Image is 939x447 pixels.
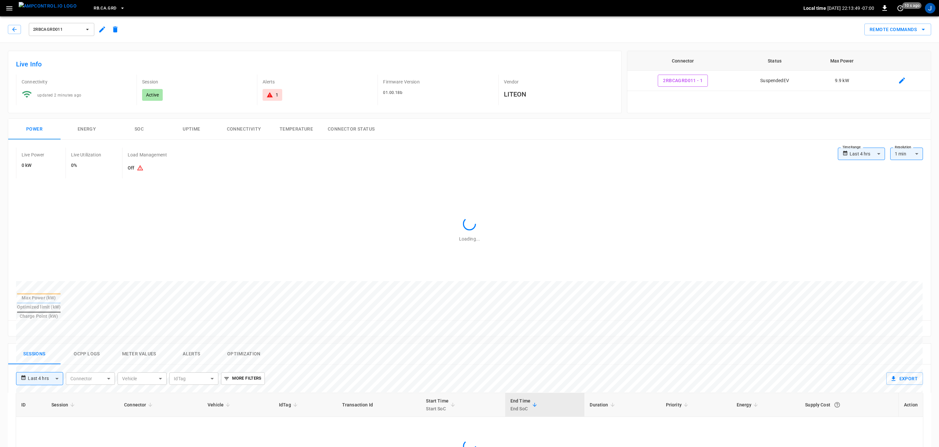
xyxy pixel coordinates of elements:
button: Ocpp logs [61,344,113,365]
label: Resolution [895,145,911,150]
h6: 0 kW [22,162,45,169]
h6: LITEON [504,89,614,99]
div: Last 4 hrs [850,148,885,160]
div: Last 4 hrs [28,372,63,385]
h6: 0% [71,162,101,169]
h6: Off [128,162,167,174]
span: End TimeEnd SoC [510,397,539,413]
span: RB.CA.GRD [94,5,116,12]
td: 9.9 kW [811,71,873,91]
p: [DATE] 22:13:49 -07:00 [827,5,874,11]
p: Alerts [263,79,372,85]
button: Sessions [8,344,61,365]
span: Energy [737,401,760,409]
button: Temperature [270,119,322,140]
p: Firmware Version [383,79,493,85]
button: Connector Status [322,119,380,140]
button: 2RBCAGRD011 - 1 [658,75,708,87]
div: Start Time [426,397,449,413]
th: Transaction Id [337,393,421,417]
p: Live Power [22,152,45,158]
td: SuspendedEV [739,71,811,91]
button: Alerts [165,344,218,365]
p: Start SoC [426,405,449,413]
button: SOC [113,119,165,140]
p: End SoC [510,405,530,413]
p: Live Utilization [71,152,101,158]
div: profile-icon [925,3,935,13]
th: ID [16,393,46,417]
button: More Filters [221,372,265,385]
label: Time Range [842,145,861,150]
div: Supply Cost [805,399,893,411]
button: Energy [61,119,113,140]
button: Optimization [218,344,270,365]
p: Vendor [504,79,614,85]
span: Connector [124,401,155,409]
p: Connectivity [22,79,131,85]
span: Vehicle [208,401,232,409]
span: Session [51,401,77,409]
th: Action [898,393,923,417]
div: 1 min [890,148,923,160]
p: Active [146,92,159,98]
button: Power [8,119,61,140]
button: Connectivity [218,119,270,140]
button: Meter Values [113,344,165,365]
div: 1 [276,92,278,98]
span: Start TimeStart SoC [426,397,457,413]
button: RB.CA.GRD [91,2,127,15]
table: sessions table [16,393,923,437]
span: Duration [590,401,617,409]
th: Max Power [811,51,873,71]
button: Export [886,372,923,385]
span: updated 2 minutes ago [37,93,81,98]
button: Existing capacity schedules won’t take effect because Load Management is turned off. To activate ... [134,162,146,174]
img: ampcontrol.io logo [19,2,77,10]
p: Load Management [128,152,167,158]
span: Loading... [459,236,480,241]
button: set refresh interval [895,3,906,13]
span: IdTag [279,401,300,409]
h6: Live Info [16,59,614,69]
th: Connector [627,51,739,71]
p: Session [142,79,252,85]
span: 2RBCAGRD011 [33,26,82,33]
div: remote commands options [864,24,931,36]
p: Local time [803,5,826,11]
button: Uptime [165,119,218,140]
button: Remote Commands [864,24,931,36]
span: Priority [666,401,690,409]
button: The cost of your charging session based on your supply rates [831,399,843,411]
span: 01.00.18b [383,90,402,95]
th: Status [739,51,811,71]
div: End Time [510,397,530,413]
table: connector table [627,51,931,91]
button: 2RBCAGRD011 [29,23,94,36]
span: 10 s ago [902,2,922,9]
